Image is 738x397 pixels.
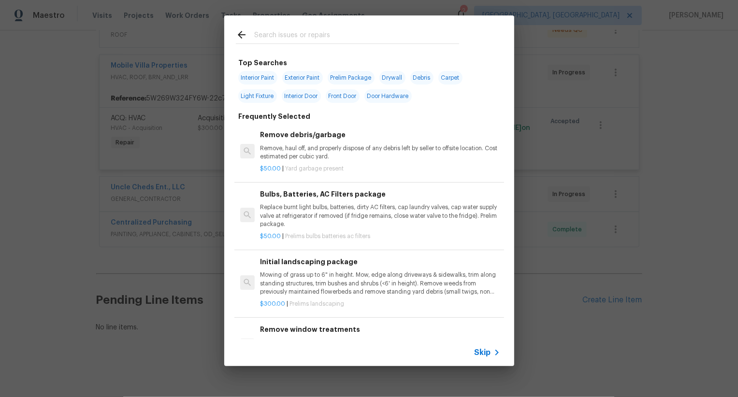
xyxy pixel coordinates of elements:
span: Debris [410,71,434,85]
span: Front Door [326,89,360,103]
span: Yard garbage present [285,166,344,171]
p: | [260,300,500,308]
input: Search issues or repairs [254,29,459,43]
h6: Bulbs, Batteries, AC Filters package [260,189,500,199]
h6: Frequently Selected [239,111,311,122]
span: Prelim Package [328,71,375,85]
span: Interior Door [282,89,321,103]
p: Mowing of grass up to 6" in height. Mow, edge along driveways & sidewalks, trim along standing st... [260,271,500,296]
span: Prelims landscaping [289,301,344,307]
span: $50.00 [260,233,281,239]
span: Carpet [438,71,463,85]
p: Replace burnt light bulbs, batteries, dirty AC filters, cap laundry valves, cap water supply valv... [260,203,500,228]
span: Prelims bulbs batteries ac filters [285,233,370,239]
h6: Remove window treatments [260,324,500,335]
span: Interior Paint [238,71,277,85]
p: | [260,165,500,173]
span: Drywall [379,71,405,85]
p: Remove, haul off, and properly dispose of any debris left by seller to offsite location. Cost est... [260,144,500,161]
span: Door Hardware [364,89,412,103]
p: | [260,232,500,241]
span: Exterior Paint [282,71,323,85]
h6: Initial landscaping package [260,256,500,267]
span: $50.00 [260,166,281,171]
span: Light Fixture [238,89,277,103]
span: $300.00 [260,301,285,307]
h6: Top Searches [239,57,288,68]
span: Skip [475,348,491,357]
h6: Remove debris/garbage [260,129,500,140]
